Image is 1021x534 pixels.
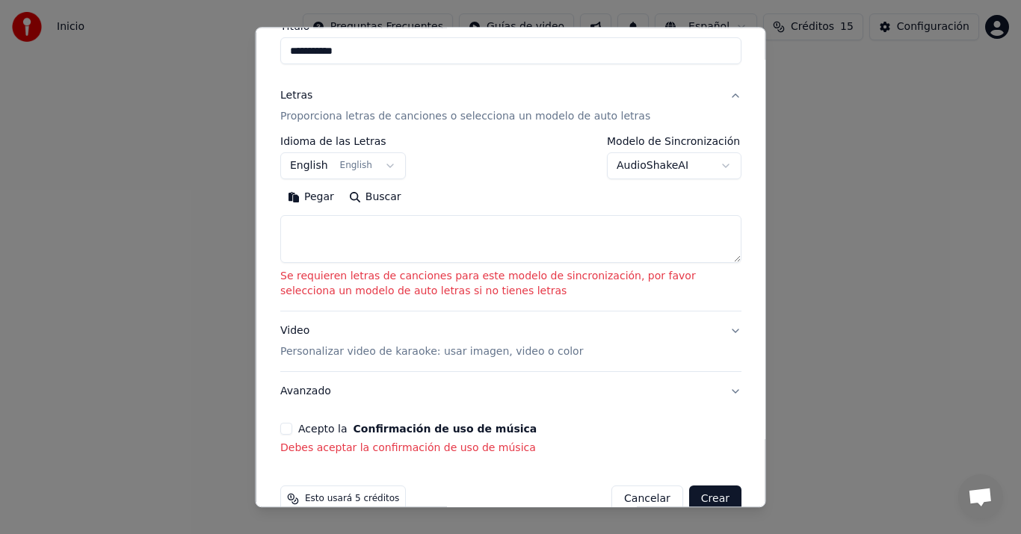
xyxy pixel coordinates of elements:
[341,186,408,210] button: Buscar
[280,137,741,311] div: LetrasProporciona letras de canciones o selecciona un modelo de auto letras
[280,110,650,125] p: Proporciona letras de canciones o selecciona un modelo de auto letras
[280,22,741,32] label: Título
[280,137,406,147] label: Idioma de las Letras
[688,486,741,513] button: Crear
[280,312,741,372] button: VideoPersonalizar video de karaoke: usar imagen, video o color
[280,77,741,137] button: LetrasProporciona letras de canciones o selecciona un modelo de auto letras
[298,424,537,435] label: Acepto la
[280,345,583,360] p: Personalizar video de karaoke: usar imagen, video o color
[280,186,342,210] button: Pegar
[607,137,741,147] label: Modelo de Sincronización
[353,424,537,435] button: Acepto la
[611,486,683,513] button: Cancelar
[280,373,741,412] button: Avanzado
[280,89,312,104] div: Letras
[280,270,741,299] p: Se requieren letras de canciones para este modelo de sincronización, por favor selecciona un mode...
[280,441,741,456] p: Debes aceptar la confirmación de uso de música
[305,494,399,506] span: Esto usará 5 créditos
[280,324,583,360] div: Video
